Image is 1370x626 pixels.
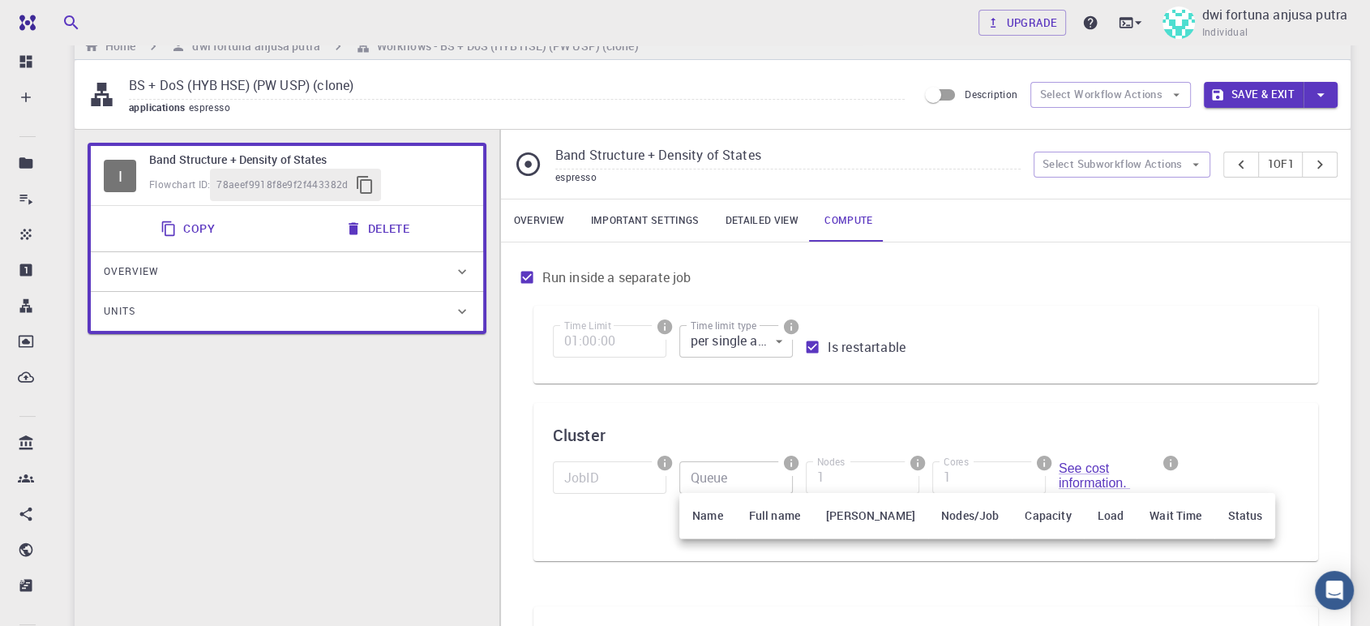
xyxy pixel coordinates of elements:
[1214,493,1275,539] th: Status
[813,493,928,539] th: [PERSON_NAME]
[1315,571,1354,610] div: Open Intercom Messenger
[679,493,736,539] th: Name
[736,493,813,539] th: Full name
[1137,493,1214,539] th: Wait Time
[928,493,1012,539] th: Nodes/Job
[32,11,91,26] span: Support
[1084,493,1137,539] th: Load
[1012,493,1084,539] th: Capacity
